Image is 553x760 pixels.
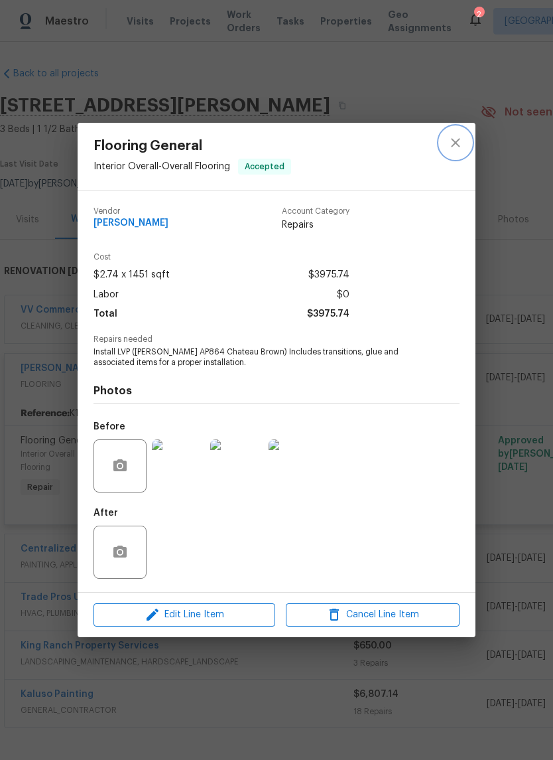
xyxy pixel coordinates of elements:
button: Edit Line Item [93,603,275,627]
span: Cancel Line Item [290,607,456,623]
span: Edit Line Item [97,607,271,623]
span: Interior Overall - Overall Flooring [93,162,230,171]
span: Vendor [93,207,168,216]
button: Cancel Line Item [286,603,460,627]
span: $3975.74 [307,305,349,324]
span: Install LVP ([PERSON_NAME] AP864 Chateau Brown) Includes transitions, glue and associated items f... [93,346,423,369]
span: Accepted [239,160,290,173]
span: Total [93,305,117,324]
button: close [440,127,471,159]
span: Repairs needed [93,335,460,344]
span: Cost [93,253,349,262]
span: $0 [337,285,349,305]
h5: After [93,508,118,518]
span: $3975.74 [308,266,349,285]
h4: Photos [93,384,460,398]
div: 2 [474,8,483,21]
span: Flooring General [93,139,291,153]
h5: Before [93,422,125,431]
span: Account Category [282,207,349,216]
span: Repairs [282,218,349,232]
span: [PERSON_NAME] [93,218,168,228]
span: Labor [93,285,119,305]
span: $2.74 x 1451 sqft [93,266,170,285]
